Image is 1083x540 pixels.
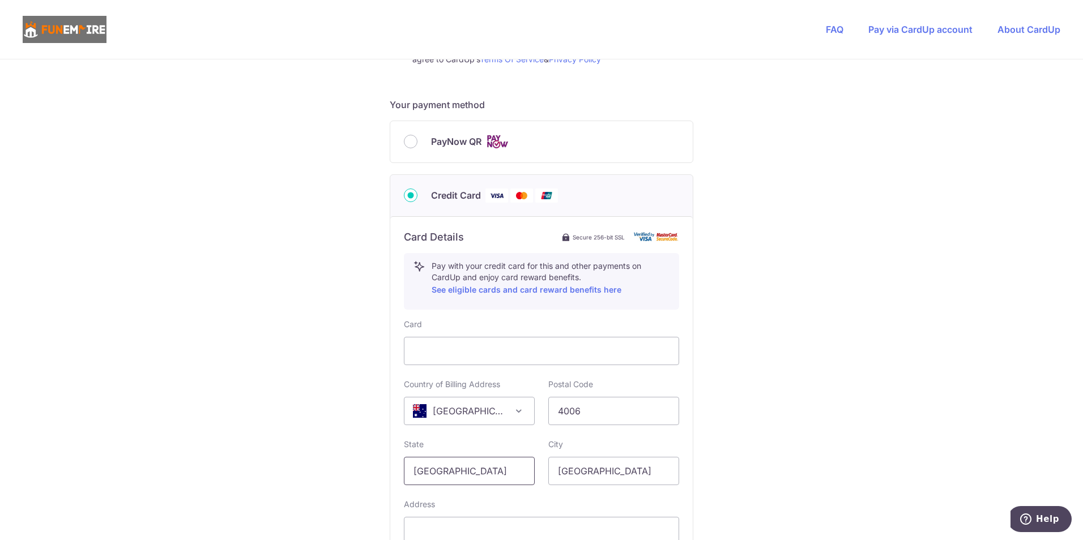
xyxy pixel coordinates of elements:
img: Mastercard [510,188,533,203]
label: Country of Billing Address [404,379,500,390]
img: card secure [634,232,679,242]
img: Cards logo [486,135,509,149]
span: Australia [404,397,534,425]
span: PayNow QR [431,135,481,148]
label: Postal Code [548,379,593,390]
iframe: Secure card payment input frame [413,344,670,358]
label: Card [404,319,422,330]
span: Credit Card [431,188,481,202]
label: Address [404,499,435,510]
div: PayNow QR Cards logo [404,135,679,149]
a: FAQ [826,24,843,35]
p: Pay with your credit card for this and other payments on CardUp and enjoy card reward benefits. [432,260,670,297]
iframe: Opens a widget where you can find more information [1010,506,1072,534]
label: City [548,439,563,450]
span: Secure 256-bit SSL [573,233,625,242]
a: See eligible cards and card reward benefits here [432,285,621,294]
h6: Card Details [404,230,464,244]
img: Union Pay [535,188,558,203]
img: Visa [485,188,508,203]
span: Australia [404,397,535,425]
a: About CardUp [997,24,1060,35]
a: Terms Of Service [480,54,544,64]
h5: Your payment method [390,98,693,112]
a: Privacy Policy [549,54,601,64]
a: Pay via CardUp account [868,24,973,35]
label: State [404,439,424,450]
div: Credit Card Visa Mastercard Union Pay [404,188,679,203]
input: Example 123456 [548,397,679,425]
